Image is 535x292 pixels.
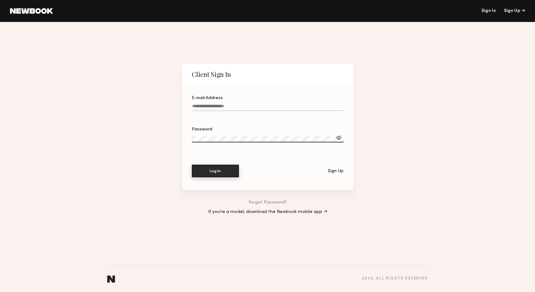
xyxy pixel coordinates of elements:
input: E-mail Address [192,104,344,111]
input: Password [192,135,344,142]
a: If you’re a model, download the Newbook mobile app → [208,210,327,214]
div: Password [192,127,344,132]
div: E-mail Address [192,96,344,100]
a: Forgot Password? [249,200,287,205]
div: Sign Up [328,169,344,173]
div: Sign Up [504,9,525,13]
a: Sign In [481,9,496,13]
div: 2025 , all rights reserved [362,277,428,281]
button: Log In [192,165,239,177]
div: Client Sign In [192,71,231,78]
